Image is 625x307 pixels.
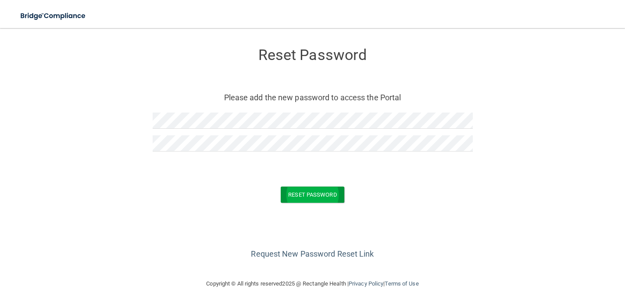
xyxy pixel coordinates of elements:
[153,270,473,298] div: Copyright © All rights reserved 2025 @ Rectangle Health | |
[159,90,466,105] p: Please add the new password to access the Portal
[251,249,374,258] a: Request New Password Reset Link
[13,7,94,25] img: bridge_compliance_login_screen.278c3ca4.svg
[349,280,383,287] a: Privacy Policy
[281,187,344,203] button: Reset Password
[153,47,473,63] h3: Reset Password
[385,280,418,287] a: Terms of Use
